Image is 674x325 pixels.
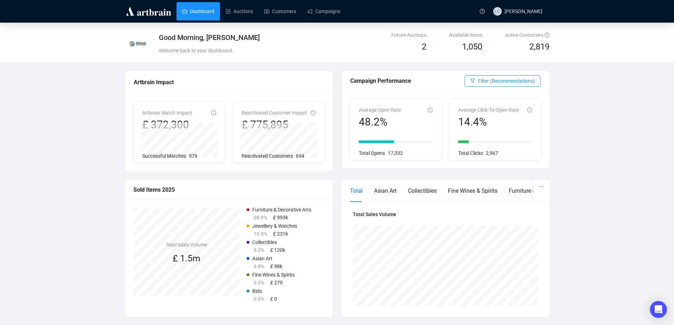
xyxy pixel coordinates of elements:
[353,210,538,218] h4: Total Sales Volume
[252,272,295,278] span: Fine Wines & Spirits
[505,32,549,38] span: Active Customers
[478,77,535,85] span: Filter (Recommendations)
[391,31,426,39] div: Future Auctions
[650,301,667,318] div: Open Intercom Messenger
[166,241,207,249] h4: Total Sales Volume
[159,47,406,54] div: Welcome back to your dashboard.
[252,207,311,213] span: Furniture & Decorative Arts
[254,215,267,220] span: 68.9%
[134,78,324,87] div: Artbrain Impact
[422,42,426,52] span: 2
[270,263,282,269] span: £ 98k
[296,153,304,159] span: 694
[133,185,324,194] div: Sold Items 2025
[242,153,293,159] span: Reactivated Customers
[270,280,283,285] span: £ 270
[509,186,575,195] div: Furniture & Decorative Arts
[311,110,316,115] span: info-circle
[142,110,192,116] span: Artbrain Match Impact
[211,110,216,115] span: info-circle
[470,78,475,83] span: filter
[142,118,192,132] div: £ 372,300
[252,256,272,261] span: Asian Art
[388,150,403,156] span: 17,332
[359,115,401,129] div: 48.2%
[125,31,150,56] img: 6093c124b1736b0018c2d31d.jpg
[182,2,214,21] a: Dashboard
[448,186,497,195] div: Fine Wines & Spirits
[252,239,277,245] span: Collectibles
[252,223,297,229] span: Jewellery & Watches
[545,33,549,37] span: question-circle
[226,2,253,21] a: Auctions
[350,186,363,195] div: Total
[529,40,549,54] span: 2,819
[173,253,200,263] span: £ 1.5m
[254,296,264,302] span: 0.0%
[374,186,397,195] div: Asian Art
[462,40,482,54] span: 1,050
[242,118,307,132] div: £ 775,895
[458,107,519,113] span: Average Click-To-Open-Rate
[242,110,307,116] span: Reactivated Customer Impact
[254,263,264,269] span: 6.8%
[189,153,197,159] span: 979
[254,247,264,253] span: 8.3%
[350,76,465,85] div: Campaign Performance
[359,150,385,156] span: Total Opens
[533,180,549,193] button: ellipsis
[254,231,267,237] span: 16.0%
[273,215,288,220] span: £ 993k
[527,108,532,112] span: info-circle
[539,184,544,189] span: ellipsis
[428,108,433,112] span: info-circle
[159,33,406,42] div: Good Morning, [PERSON_NAME]
[505,8,542,14] span: [PERSON_NAME]
[359,107,401,113] span: Average Open Rate
[486,150,498,156] span: 2,967
[307,2,340,21] a: Campaigns
[494,7,500,15] span: LC
[254,280,264,285] span: 0.0%
[270,296,277,302] span: £ 0
[449,31,482,39] div: Available Items
[270,247,285,253] span: £ 120k
[465,75,541,87] button: Filter (Recommendations)
[408,186,437,195] div: Collectibles
[252,288,262,294] span: Bids
[273,231,288,237] span: £ 231k
[264,2,296,21] a: Customers
[142,153,186,159] span: Successful Matches
[480,9,485,14] span: question-circle
[458,115,519,129] div: 14.4%
[125,6,172,17] img: logo
[458,150,483,156] span: Total Clicks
